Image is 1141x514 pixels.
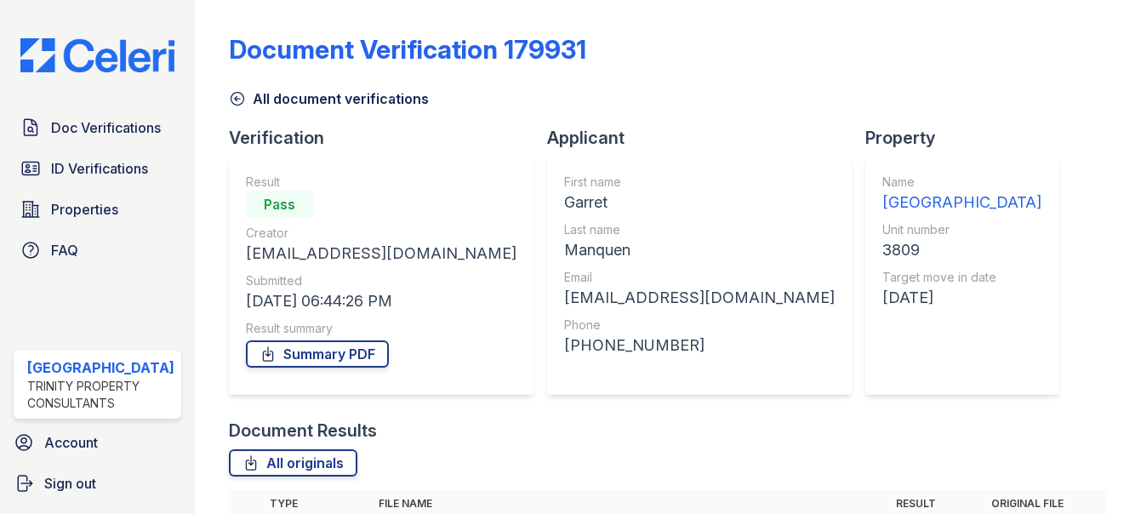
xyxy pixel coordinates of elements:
div: [DATE] [882,286,1041,310]
div: Target move in date [882,269,1041,286]
a: Sign out [7,466,188,500]
a: Account [7,425,188,460]
div: [EMAIL_ADDRESS][DOMAIN_NAME] [246,242,516,266]
div: Property [865,126,1072,150]
a: Doc Verifications [14,111,181,145]
a: All document verifications [229,89,429,109]
div: Phone [564,317,835,334]
div: Document Verification 179931 [229,34,586,65]
a: Name [GEOGRAPHIC_DATA] [882,174,1041,214]
div: Applicant [547,126,865,150]
div: [GEOGRAPHIC_DATA] [27,357,174,378]
div: Trinity Property Consultants [27,378,174,412]
div: [EMAIL_ADDRESS][DOMAIN_NAME] [564,286,835,310]
a: ID Verifications [14,151,181,186]
a: Summary PDF [246,340,389,368]
div: Name [882,174,1041,191]
span: Properties [51,199,118,220]
span: Doc Verifications [51,117,161,138]
div: 3809 [882,238,1041,262]
div: First name [564,174,835,191]
span: Account [44,432,98,453]
img: CE_Logo_Blue-a8612792a0a2168367f1c8372b55b34899dd931a85d93a1a3d3e32e68fde9ad4.png [7,38,188,73]
div: Email [564,269,835,286]
div: Unit number [882,221,1041,238]
div: Pass [246,191,314,218]
div: Verification [229,126,547,150]
div: Manquen [564,238,835,262]
div: [GEOGRAPHIC_DATA] [882,191,1041,214]
div: [DATE] 06:44:26 PM [246,289,516,313]
a: Properties [14,192,181,226]
div: [PHONE_NUMBER] [564,334,835,357]
span: FAQ [51,240,78,260]
div: Document Results [229,419,377,443]
div: Result summary [246,320,516,337]
div: Garret [564,191,835,214]
div: Last name [564,221,835,238]
span: Sign out [44,473,96,494]
a: FAQ [14,233,181,267]
span: ID Verifications [51,158,148,179]
div: Result [246,174,516,191]
div: Creator [246,225,516,242]
a: All originals [229,449,357,477]
div: Submitted [246,272,516,289]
